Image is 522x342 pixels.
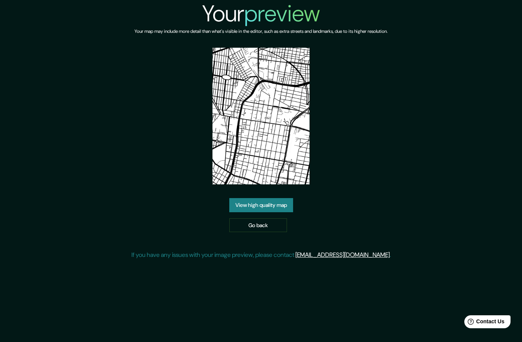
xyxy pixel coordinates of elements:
[131,250,391,260] p: If you have any issues with your image preview, please contact .
[229,198,293,212] a: View high quality map
[295,251,390,259] a: [EMAIL_ADDRESS][DOMAIN_NAME]
[212,48,310,184] img: created-map-preview
[135,27,387,35] h6: Your map may include more detail than what's visible in the editor, such as extra streets and lan...
[454,312,514,334] iframe: Help widget launcher
[229,218,287,232] a: Go back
